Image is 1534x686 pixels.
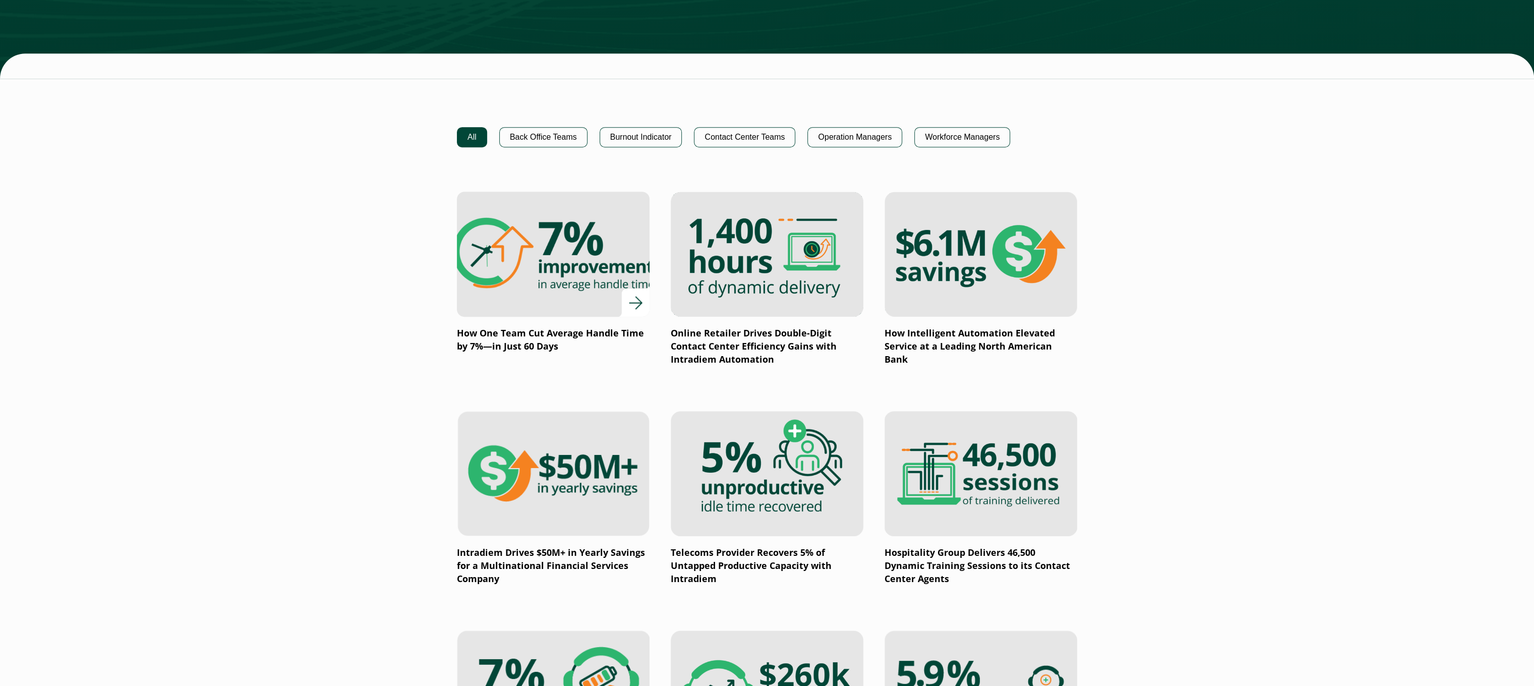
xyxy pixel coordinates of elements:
[457,192,650,353] a: How One Team Cut Average Handle Time by 7%—in Just 60 Days
[694,127,795,147] button: Contact Center Teams
[499,127,587,147] button: Back Office Teams
[671,327,863,366] p: Online Retailer Drives Double-Digit Contact Center Efficiency Gains with Intradiem Automation
[807,127,902,147] button: Operation Managers
[671,411,863,586] a: Telecoms Provider Recovers 5% of Untapped Productive Capacity with Intradiem
[457,127,487,147] button: All
[671,192,863,366] a: Online Retailer Drives Double-Digit Contact Center Efficiency Gains with Intradiem Automation
[457,327,650,353] p: How One Team Cut Average Handle Time by 7%—in Just 60 Days
[884,192,1077,366] a: How Intelligent Automation Elevated Service at a Leading North American Bank
[600,127,682,147] button: Burnout Indicator
[457,411,650,586] a: Intradiem Drives $50M+ in Yearly Savings for a Multinational Financial Services Company
[914,127,1010,147] button: Workforce Managers
[884,546,1077,586] p: Hospitality Group Delivers 46,500 Dynamic Training Sessions to its Contact Center Agents
[457,546,650,586] p: Intradiem Drives $50M+ in Yearly Savings for a Multinational Financial Services Company
[671,546,863,586] p: Telecoms Provider Recovers 5% of Untapped Productive Capacity with Intradiem
[884,411,1077,586] a: Hospitality Group Delivers 46,500 Dynamic Training Sessions to its Contact Center Agents
[884,327,1077,366] p: How Intelligent Automation Elevated Service at a Leading North American Bank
